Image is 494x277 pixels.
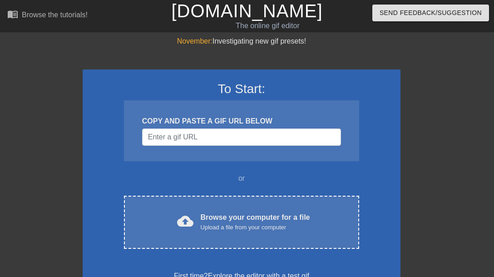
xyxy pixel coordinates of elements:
[201,212,310,232] div: Browse your computer for a file
[372,5,489,21] button: Send Feedback/Suggestion
[380,7,482,19] span: Send Feedback/Suggestion
[142,129,341,146] input: Username
[83,36,400,47] div: Investigating new gif presets!
[169,20,366,31] div: The online gif editor
[177,213,193,229] span: cloud_upload
[94,81,389,97] h3: To Start:
[177,37,212,45] span: November:
[106,173,377,184] div: or
[22,11,88,19] div: Browse the tutorials!
[171,1,322,21] a: [DOMAIN_NAME]
[7,9,18,20] span: menu_book
[7,9,88,23] a: Browse the tutorials!
[201,223,310,232] div: Upload a file from your computer
[142,116,341,127] div: COPY AND PASTE A GIF URL BELOW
